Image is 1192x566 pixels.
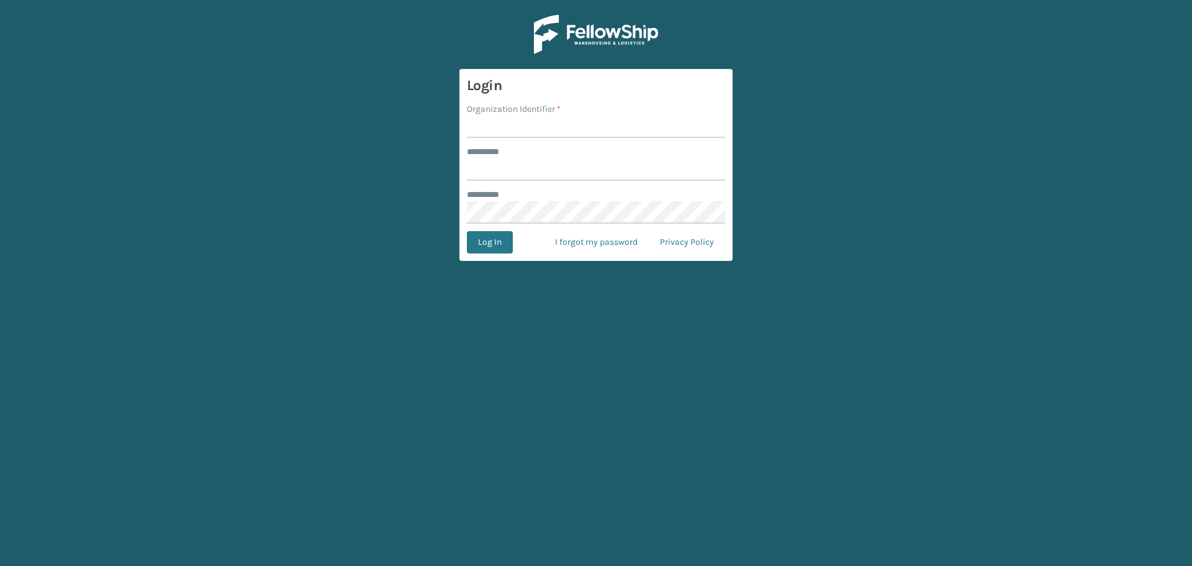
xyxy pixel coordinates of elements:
[467,103,561,116] label: Organization Identifier
[467,76,725,95] h3: Login
[544,231,649,253] a: I forgot my password
[649,231,725,253] a: Privacy Policy
[534,15,658,54] img: Logo
[467,231,513,253] button: Log In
